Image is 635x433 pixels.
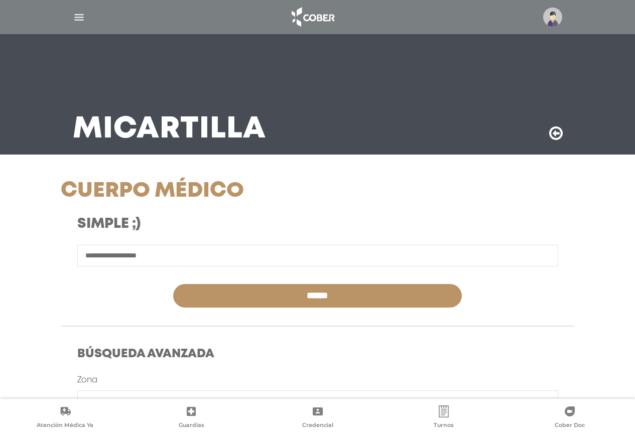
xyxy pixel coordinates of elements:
h1: Cuerpo Médico [61,179,399,204]
span: Credencial [302,421,333,430]
span: Turnos [434,421,454,430]
h4: Búsqueda Avanzada [77,347,558,362]
img: profile-placeholder.svg [543,8,562,27]
label: Zona [77,374,97,386]
span: Atención Médica Ya [37,421,93,430]
a: Cober Doc [507,405,633,431]
h3: Simple ;) [77,216,382,233]
span: Guardias [179,421,204,430]
a: Guardias [128,405,254,431]
img: Cober_menu-lines-white.svg [73,11,85,24]
a: Turnos [380,405,506,431]
a: Atención Médica Ya [2,405,128,431]
h3: Mi Cartilla [73,116,266,142]
span: Cober Doc [555,421,585,430]
a: Credencial [255,405,380,431]
img: logo_cober_home-white.png [286,5,339,29]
